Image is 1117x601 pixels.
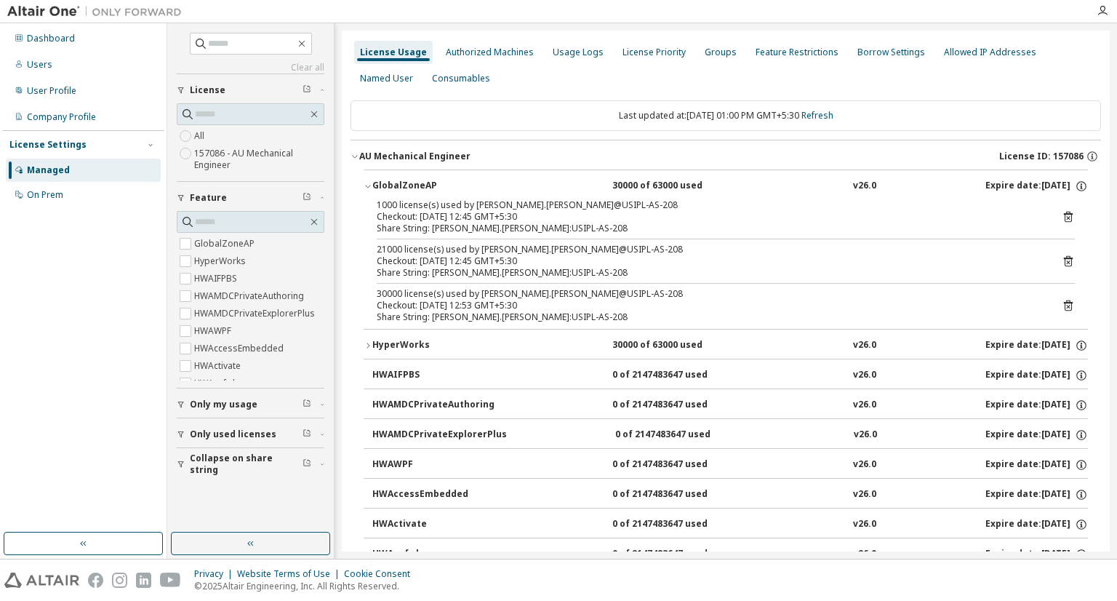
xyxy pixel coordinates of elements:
div: v26.0 [853,518,876,531]
div: Checkout: [DATE] 12:53 GMT+5:30 [377,300,1040,311]
img: facebook.svg [88,573,103,588]
div: HWAMDCPrivateExplorerPlus [372,429,507,442]
div: 30000 license(s) used by [PERSON_NAME].[PERSON_NAME]@USIPL-AS-208 [377,288,1040,300]
div: Expire date: [DATE] [985,518,1088,531]
label: HyperWorks [194,252,249,270]
div: Usage Logs [553,47,604,58]
div: HWAcufwh [372,548,503,561]
span: License ID: 157086 [999,151,1084,162]
div: Checkout: [DATE] 12:45 GMT+5:30 [377,211,1040,223]
div: v26.0 [853,339,876,352]
div: GlobalZoneAP [372,180,503,193]
span: Clear filter [303,429,311,440]
div: v26.0 [853,369,876,382]
button: HWAWPF0 of 2147483647 usedv26.0Expire date:[DATE] [372,449,1088,481]
div: Dashboard [27,33,75,44]
div: 30000 of 63000 used [612,339,743,352]
button: HWAMDCPrivateAuthoring0 of 2147483647 usedv26.0Expire date:[DATE] [372,389,1088,421]
label: HWAMDCPrivateExplorerPlus [194,305,318,322]
a: Refresh [801,109,833,122]
div: Expire date: [DATE] [985,369,1088,382]
div: Expire date: [DATE] [985,399,1088,412]
img: youtube.svg [160,573,181,588]
div: Share String: [PERSON_NAME].[PERSON_NAME]:USIPL-AS-208 [377,223,1040,234]
div: 0 of 2147483647 used [612,488,743,501]
label: HWAWPF [194,322,234,340]
label: GlobalZoneAP [194,235,257,252]
span: Only used licenses [190,429,276,440]
div: HWAccessEmbedded [372,488,503,501]
button: HWAIFPBS0 of 2147483647 usedv26.0Expire date:[DATE] [372,359,1088,391]
button: HWAcufwh0 of 2147483647 usedv26.0Expire date:[DATE] [372,538,1088,570]
span: Feature [190,192,227,204]
label: HWActivate [194,357,244,375]
div: Checkout: [DATE] 12:45 GMT+5:30 [377,255,1040,267]
button: AU Mechanical EngineerLicense ID: 157086 [351,140,1101,172]
img: instagram.svg [112,573,127,588]
button: GlobalZoneAP30000 of 63000 usedv26.0Expire date:[DATE] [364,170,1088,202]
div: On Prem [27,189,63,201]
div: HWAIFPBS [372,369,503,382]
div: Website Terms of Use [237,568,344,580]
div: Expire date: [DATE] [985,429,1088,442]
p: © 2025 Altair Engineering, Inc. All Rights Reserved. [194,580,419,592]
div: License Priority [622,47,686,58]
button: Feature [177,182,324,214]
div: v26.0 [853,458,876,471]
div: Expire date: [DATE] [985,180,1088,193]
div: HWAWPF [372,458,503,471]
div: 0 of 2147483647 used [612,458,743,471]
label: HWAccessEmbedded [194,340,287,357]
div: 1000 license(s) used by [PERSON_NAME].[PERSON_NAME]@USIPL-AS-208 [377,199,1040,211]
span: Clear filter [303,192,311,204]
div: v26.0 [853,399,876,412]
div: Managed [27,164,70,176]
label: 157086 - AU Mechanical Engineer [194,145,324,174]
div: Expire date: [DATE] [985,458,1088,471]
button: HyperWorks30000 of 63000 usedv26.0Expire date:[DATE] [364,330,1088,362]
div: 0 of 2147483647 used [612,369,743,382]
button: HWActivate0 of 2147483647 usedv26.0Expire date:[DATE] [372,509,1088,541]
button: Only used licenses [177,418,324,450]
div: Share String: [PERSON_NAME].[PERSON_NAME]:USIPL-AS-208 [377,311,1040,323]
div: Consumables [432,73,490,84]
div: Groups [705,47,737,58]
div: Expire date: [DATE] [985,488,1088,501]
div: HWActivate [372,518,503,531]
a: Clear all [177,62,324,73]
img: linkedin.svg [136,573,151,588]
div: AU Mechanical Engineer [359,151,471,162]
div: Expire date: [DATE] [985,548,1088,561]
label: All [194,127,207,145]
div: v26.0 [853,180,876,193]
div: 0 of 2147483647 used [612,548,743,561]
span: Only my usage [190,399,257,410]
div: Allowed IP Addresses [944,47,1036,58]
div: Share String: [PERSON_NAME].[PERSON_NAME]:USIPL-AS-208 [377,267,1040,279]
div: 0 of 2147483647 used [615,429,746,442]
div: 30000 of 63000 used [612,180,743,193]
div: HyperWorks [372,339,503,352]
div: v26.0 [853,548,876,561]
img: altair_logo.svg [4,573,79,588]
div: License Usage [360,47,427,58]
div: Privacy [194,568,237,580]
div: Cookie Consent [344,568,419,580]
label: HWAIFPBS [194,270,240,287]
span: Clear filter [303,84,311,96]
button: Collapse on share string [177,448,324,480]
img: Altair One [7,4,189,19]
button: License [177,74,324,106]
button: HWAMDCPrivateExplorerPlus0 of 2147483647 usedv26.0Expire date:[DATE] [372,419,1088,451]
div: Users [27,59,52,71]
span: Collapse on share string [190,453,303,476]
div: 21000 license(s) used by [PERSON_NAME].[PERSON_NAME]@USIPL-AS-208 [377,244,1040,255]
div: Borrow Settings [857,47,925,58]
span: Clear filter [303,399,311,410]
label: HWAMDCPrivateAuthoring [194,287,307,305]
div: User Profile [27,85,76,97]
div: Company Profile [27,111,96,123]
div: Named User [360,73,413,84]
div: Feature Restrictions [756,47,838,58]
span: Clear filter [303,458,311,470]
